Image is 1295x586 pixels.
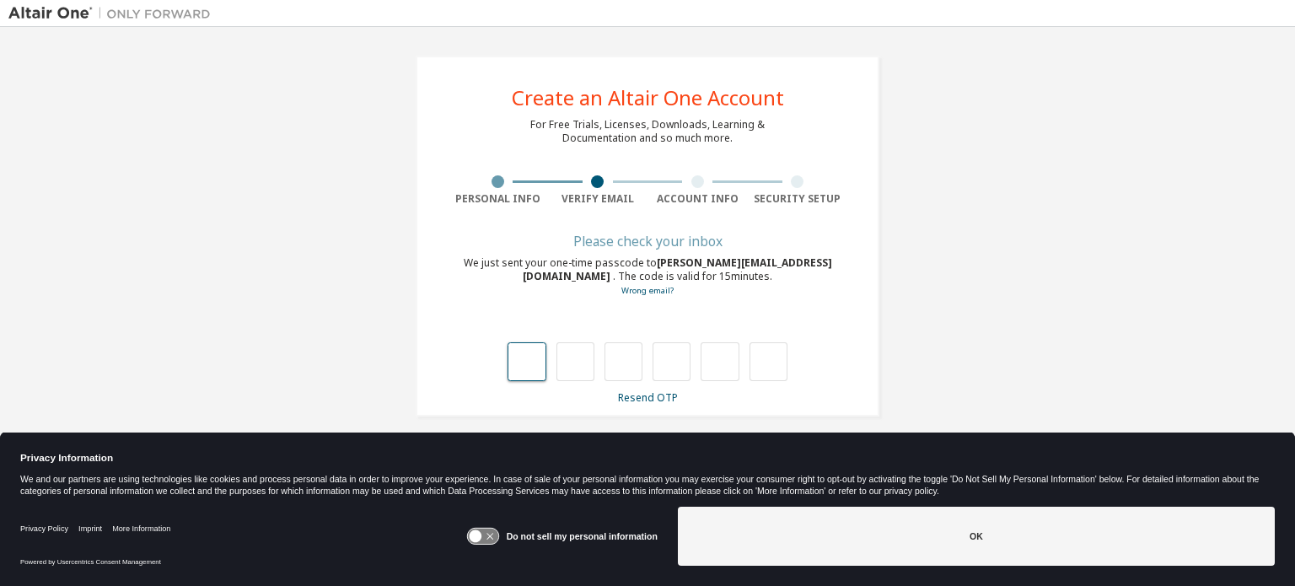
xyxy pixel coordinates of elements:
[448,192,548,206] div: Personal Info
[647,192,748,206] div: Account Info
[448,236,847,246] div: Please check your inbox
[512,88,784,108] div: Create an Altair One Account
[618,390,678,405] a: Resend OTP
[548,192,648,206] div: Verify Email
[448,256,847,298] div: We just sent your one-time passcode to . The code is valid for 15 minutes.
[621,285,674,296] a: Go back to the registration form
[530,118,765,145] div: For Free Trials, Licenses, Downloads, Learning & Documentation and so much more.
[8,5,219,22] img: Altair One
[748,192,848,206] div: Security Setup
[523,255,832,283] span: [PERSON_NAME][EMAIL_ADDRESS][DOMAIN_NAME]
